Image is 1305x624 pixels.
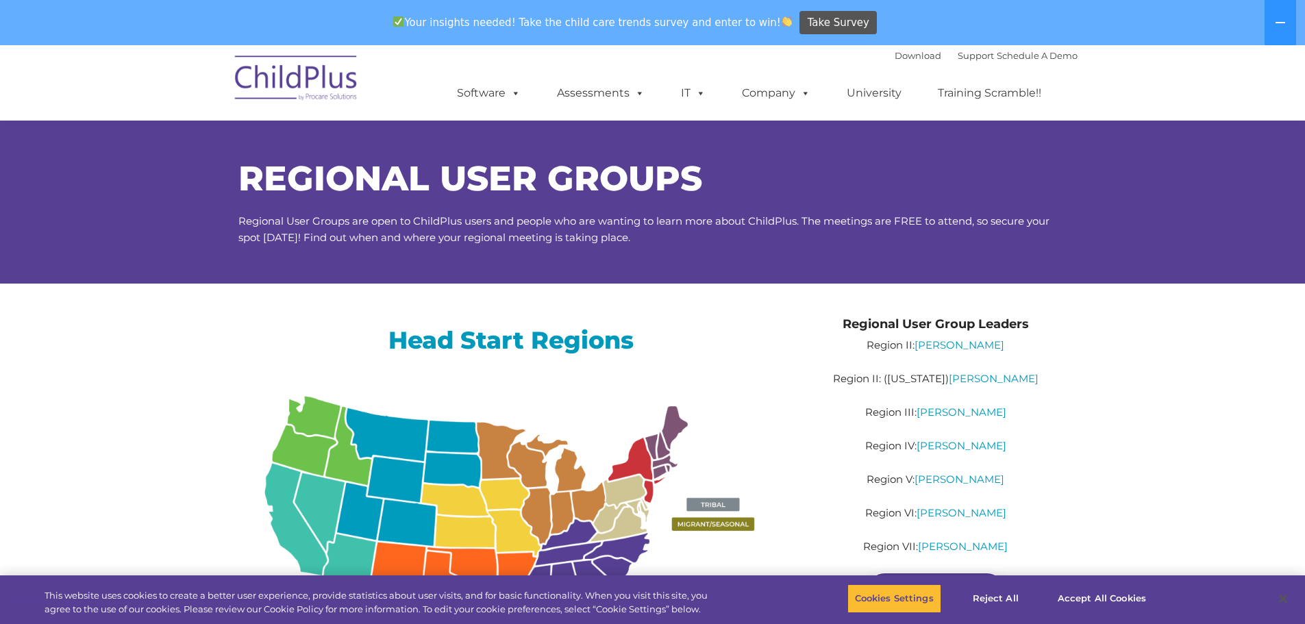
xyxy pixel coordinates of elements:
[949,372,1039,385] a: [PERSON_NAME]
[915,338,1004,351] a: [PERSON_NAME]
[238,158,702,199] span: Regional User Groups
[917,405,1006,419] a: [PERSON_NAME]
[543,79,658,107] a: Assessments
[393,16,403,27] img: ✅
[958,50,994,61] a: Support
[443,79,534,107] a: Software
[238,214,1049,244] span: Regional User Groups are open to ChildPlus users and people who are wanting to learn more about C...
[228,46,365,114] img: ChildPlus by Procare Solutions
[667,79,719,107] a: IT
[867,572,1004,606] a: BECOME A LEADER
[895,50,941,61] a: Download
[804,314,1067,334] h4: Regional User Group Leaders
[915,473,1004,486] a: [PERSON_NAME]
[804,471,1067,488] p: Region V:
[895,50,1078,61] font: |
[808,11,869,35] span: Take Survey
[997,50,1078,61] a: Schedule A Demo
[45,589,718,616] div: This website uses cookies to create a better user experience, provide statistics about user visit...
[833,79,915,107] a: University
[1268,584,1298,614] button: Close
[804,505,1067,521] p: Region VI:
[388,9,798,36] span: Your insights needed! Take the child care trends survey and enter to win!
[1050,584,1154,613] button: Accept All Cookies
[917,506,1006,519] a: [PERSON_NAME]
[804,404,1067,421] p: Region III:
[799,11,877,35] a: Take Survey
[918,540,1008,553] a: [PERSON_NAME]
[804,438,1067,454] p: Region IV:
[782,16,792,27] img: 👏
[847,584,941,613] button: Cookies Settings
[804,538,1067,555] p: Region VII:
[924,79,1055,107] a: Training Scramble!!
[238,325,784,355] h2: Head Start Regions
[804,371,1067,387] p: Region II: ([US_STATE])
[917,439,1006,452] a: [PERSON_NAME]
[728,79,824,107] a: Company
[953,584,1039,613] button: Reject All
[804,337,1067,353] p: Region II:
